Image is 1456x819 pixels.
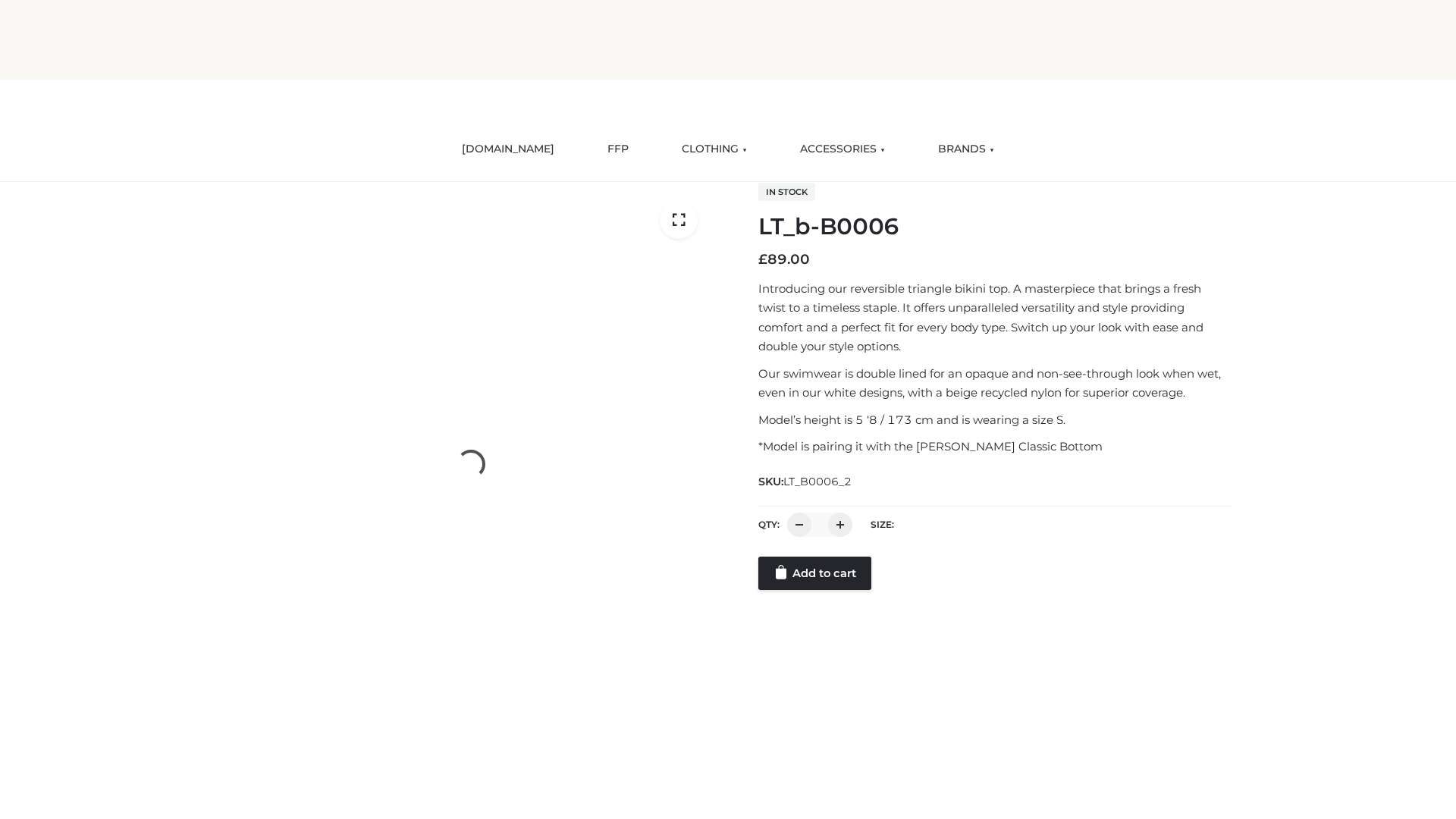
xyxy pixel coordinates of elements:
label: QTY: [758,519,780,530]
bdi: 89.00 [758,251,810,268]
a: ACCESSORIES [789,133,896,166]
p: *Model is pairing it with the [PERSON_NAME] Classic Bottom [758,437,1231,457]
p: Introducing our reversible triangle bikini top. A masterpiece that brings a fresh twist to a time... [758,279,1231,356]
label: Size: [871,519,894,530]
a: [DOMAIN_NAME] [450,133,566,166]
span: In stock [758,183,815,201]
h1: LT_b-B0006 [758,213,1231,240]
a: FFP [596,133,640,166]
a: CLOTHING [670,133,758,166]
span: LT_B0006_2 [783,475,852,488]
span: £ [758,251,767,268]
p: Our swimwear is double lined for an opaque and non-see-through look when wet, even in our white d... [758,364,1231,403]
p: Model’s height is 5 ‘8 / 173 cm and is wearing a size S. [758,410,1231,430]
a: Add to cart [758,557,871,590]
span: SKU: [758,472,853,491]
a: BRANDS [927,133,1006,166]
